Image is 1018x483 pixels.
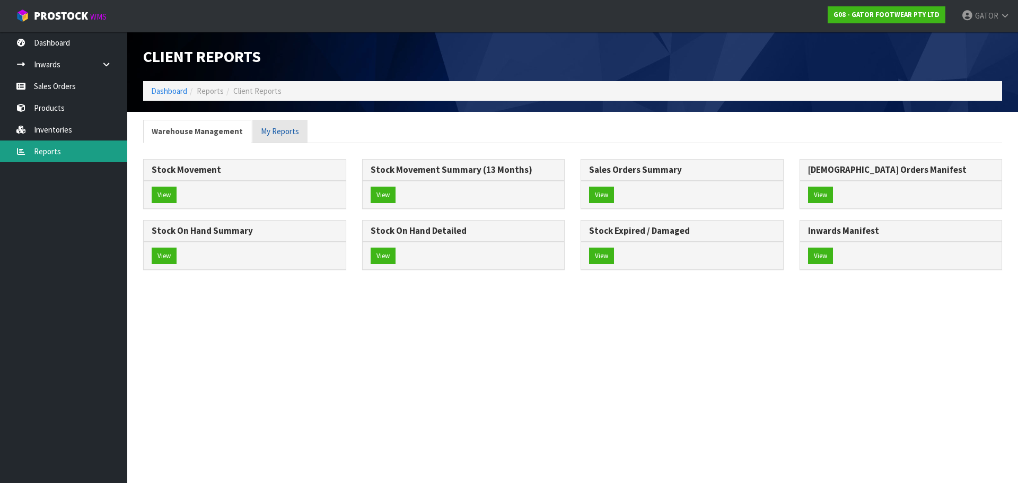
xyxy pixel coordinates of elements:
button: View [152,187,177,204]
span: Reports [197,86,224,96]
button: View [589,248,614,265]
span: GATOR [975,11,998,21]
span: Client Reports [233,86,282,96]
h3: Stock Expired / Damaged [589,226,775,236]
h3: Stock On Hand Summary [152,226,338,236]
h3: Inwards Manifest [808,226,994,236]
h3: Stock Movement Summary (13 Months) [371,165,557,175]
button: View [589,187,614,204]
button: View [371,187,396,204]
a: Dashboard [151,86,187,96]
small: WMS [90,12,107,22]
button: View [808,248,833,265]
button: View [808,187,833,204]
a: My Reports [252,120,308,143]
h3: [DEMOGRAPHIC_DATA] Orders Manifest [808,165,994,175]
h3: Sales Orders Summary [589,165,775,175]
span: ProStock [34,9,88,23]
strong: G08 - GATOR FOOTWEAR PTY LTD [833,10,940,19]
h3: Stock On Hand Detailed [371,226,557,236]
img: cube-alt.png [16,9,29,22]
span: Client Reports [143,46,261,66]
button: View [371,248,396,265]
a: Warehouse Management [143,120,251,143]
button: View [152,248,177,265]
h3: Stock Movement [152,165,338,175]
